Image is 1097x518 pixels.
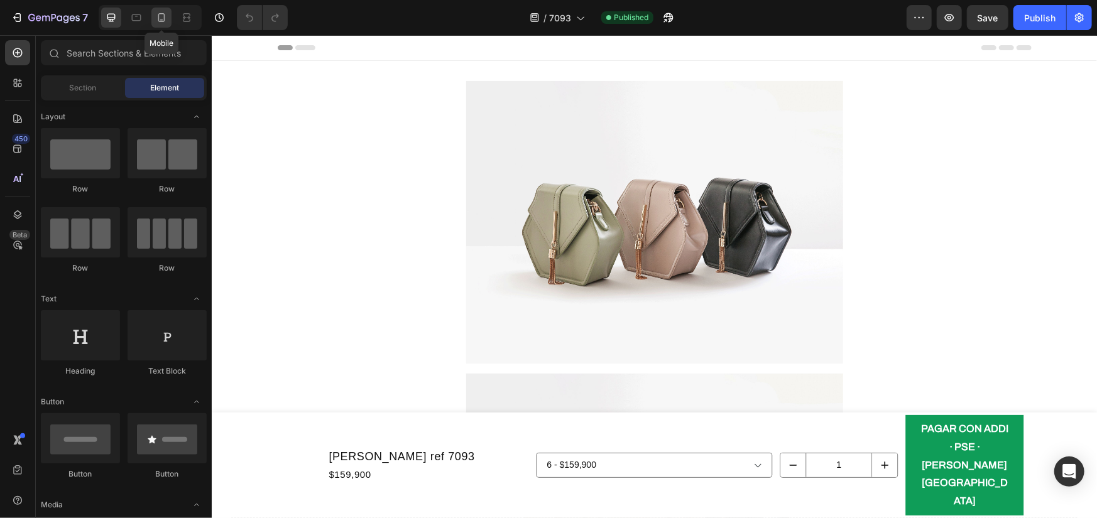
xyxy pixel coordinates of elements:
span: Toggle open [187,107,207,127]
button: Publish [1013,5,1066,30]
div: Row [128,183,207,195]
p: 7 [82,10,88,25]
div: PAGAR CON ADDI · PSE · [PERSON_NAME][GEOGRAPHIC_DATA] [709,385,797,475]
div: Heading [41,365,120,377]
span: 7093 [549,11,571,24]
button: decrement [569,418,594,442]
span: Media [41,499,63,510]
span: Layout [41,111,65,122]
span: Published [614,12,648,23]
div: Text Block [128,365,207,377]
div: Open Intercom Messenger [1054,456,1084,487]
span: Text [41,293,57,305]
div: 450 [12,134,30,144]
span: Toggle open [187,495,207,515]
iframe: Design area [212,35,1097,518]
span: Toggle open [187,289,207,309]
span: Element [150,82,179,94]
span: Save [978,13,998,23]
button: Save [967,5,1008,30]
input: quantity [594,418,661,442]
div: Row [41,183,120,195]
div: Button [128,468,207,480]
button: PAGAR CON ADDI · PSE · MERCADO PAGO [694,380,812,480]
div: Row [41,262,120,274]
div: Publish [1024,11,1056,24]
input: Search Sections & Elements [41,40,207,65]
div: Row [128,262,207,274]
button: increment [661,418,686,442]
div: Button [41,468,120,480]
span: / [543,11,547,24]
span: Section [70,82,97,94]
div: Undo/Redo [237,5,288,30]
span: Button [41,396,64,407]
div: Beta [9,230,30,240]
span: Toggle open [187,392,207,412]
button: 7 [5,5,94,30]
